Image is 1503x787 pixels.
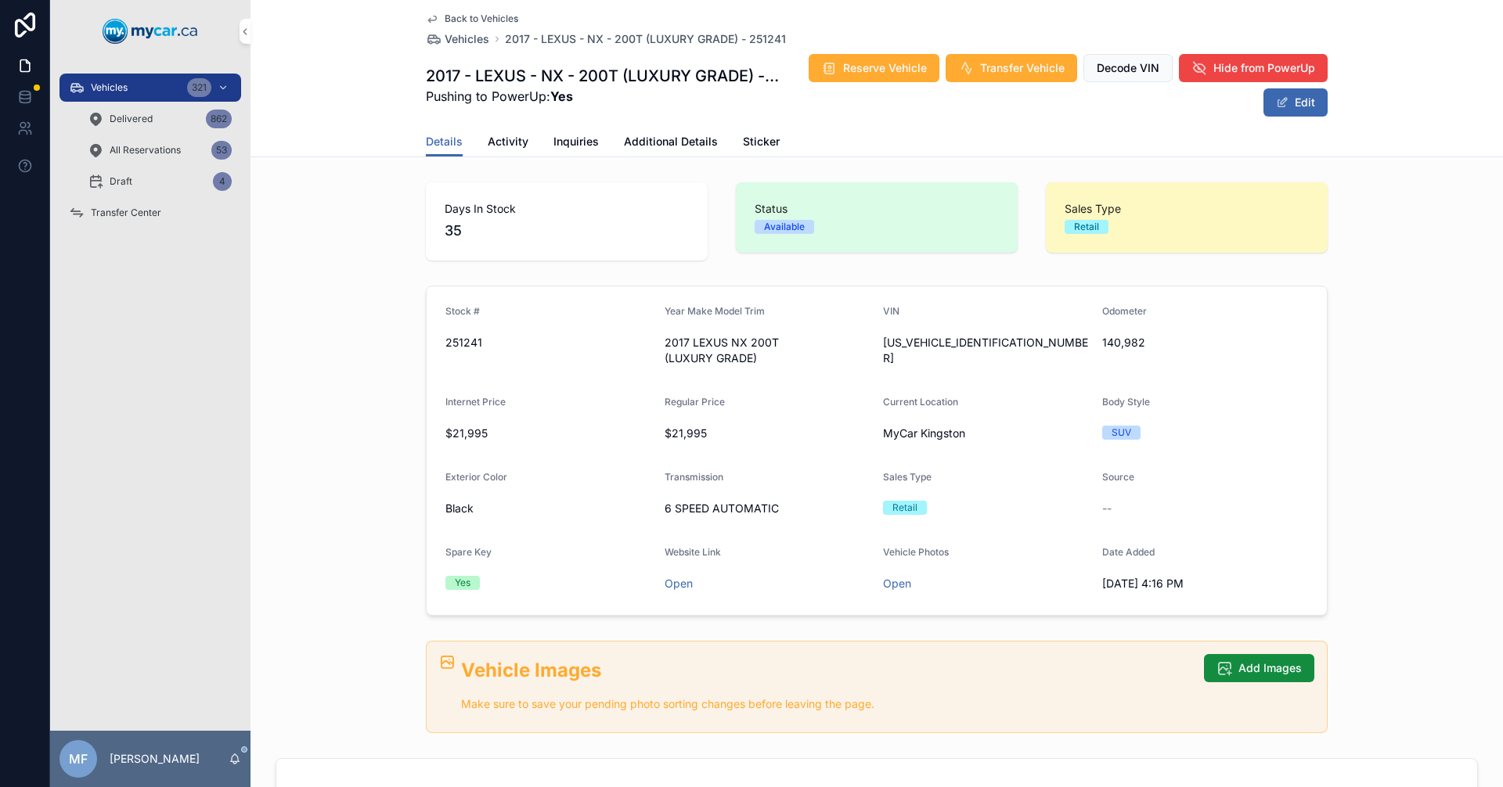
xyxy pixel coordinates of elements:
[550,88,573,104] strong: Yes
[445,13,518,25] span: Back to Vehicles
[1238,660,1302,676] span: Add Images
[665,546,721,558] span: Website Link
[461,657,1191,713] div: ## Vehicle Images Make sure to save your pending photo sorting changes before leaving the page.
[445,501,474,516] span: Black
[426,134,463,149] span: Details
[1204,654,1314,682] button: Add Images
[455,576,470,590] div: Yes
[110,144,181,156] span: All Reservations
[624,128,718,159] a: Additional Details
[1074,220,1099,234] div: Retail
[445,396,506,408] span: Internet Price
[445,31,489,47] span: Vehicles
[445,426,652,441] span: $21,995
[624,134,718,149] span: Additional Details
[59,74,241,102] a: Vehicles321
[445,471,507,483] span: Exterior Color
[665,335,871,366] span: 2017 LEXUS NX 200T (LUXURY GRADE)
[445,305,480,317] span: Stock #
[743,128,780,159] a: Sticker
[1263,88,1328,117] button: Edit
[883,426,965,441] span: MyCar Kingston
[445,335,652,350] span: 251241
[1102,335,1309,350] span: 140,982
[1179,54,1328,82] button: Hide from PowerUp
[665,426,871,441] span: $21,995
[1102,576,1309,591] span: [DATE] 4:16 PM
[91,207,161,219] span: Transfer Center
[78,105,241,133] a: Delivered862
[1112,426,1131,440] div: SUV
[1102,396,1150,408] span: Body Style
[50,63,250,247] div: scrollable content
[211,141,232,160] div: 53
[110,175,132,188] span: Draft
[883,471,932,483] span: Sales Type
[445,220,689,242] span: 35
[755,201,999,217] span: Status
[78,136,241,164] a: All Reservations53
[1102,305,1147,317] span: Odometer
[1065,201,1309,217] span: Sales Type
[213,172,232,191] div: 4
[505,31,786,47] a: 2017 - LEXUS - NX - 200T (LUXURY GRADE) - 251241
[665,577,693,590] a: Open
[187,78,211,97] div: 321
[426,13,518,25] a: Back to Vehicles
[426,31,489,47] a: Vehicles
[445,201,689,217] span: Days In Stock
[110,751,200,767] p: [PERSON_NAME]
[843,60,927,76] span: Reserve Vehicle
[78,167,241,196] a: Draft4
[91,81,128,94] span: Vehicles
[809,54,939,82] button: Reserve Vehicle
[1102,471,1134,483] span: Source
[743,134,780,149] span: Sticker
[980,60,1065,76] span: Transfer Vehicle
[553,134,599,149] span: Inquiries
[1102,546,1155,558] span: Date Added
[665,471,723,483] span: Transmission
[883,396,958,408] span: Current Location
[1097,60,1159,76] span: Decode VIN
[1102,501,1112,516] span: --
[461,657,1191,683] h2: Vehicle Images
[764,220,805,234] div: Available
[103,19,198,44] img: App logo
[488,134,528,149] span: Activity
[553,128,599,159] a: Inquiries
[883,577,911,590] a: Open
[59,199,241,227] a: Transfer Center
[426,87,781,106] span: Pushing to PowerUp:
[665,305,765,317] span: Year Make Model Trim
[426,65,781,87] h1: 2017 - LEXUS - NX - 200T (LUXURY GRADE) - 251241
[665,501,871,516] span: 6 SPEED AUTOMATIC
[883,305,899,317] span: VIN
[445,546,492,558] span: Spare Key
[206,110,232,128] div: 862
[69,749,88,768] span: MF
[883,335,1090,366] span: [US_VEHICLE_IDENTIFICATION_NUMBER]
[488,128,528,159] a: Activity
[665,396,725,408] span: Regular Price
[426,128,463,157] a: Details
[461,695,1191,713] p: Make sure to save your pending photo sorting changes before leaving the page.
[883,546,949,558] span: Vehicle Photos
[1083,54,1173,82] button: Decode VIN
[892,501,917,515] div: Retail
[946,54,1077,82] button: Transfer Vehicle
[1213,60,1315,76] span: Hide from PowerUp
[110,113,153,125] span: Delivered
